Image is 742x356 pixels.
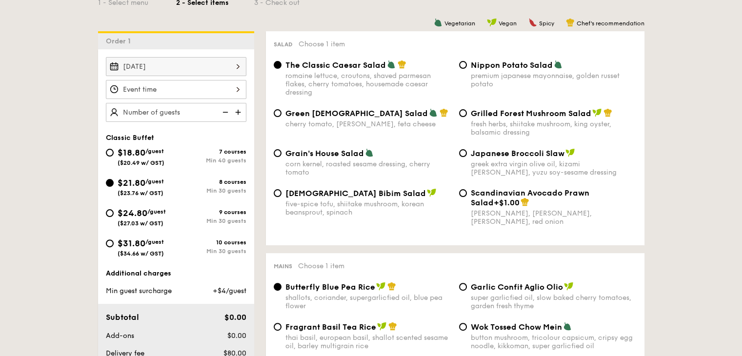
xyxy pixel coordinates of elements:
[147,208,166,215] span: /guest
[285,120,451,128] div: cherry tomato, [PERSON_NAME], feta cheese
[528,18,537,27] img: icon-spicy.37a8142b.svg
[365,148,374,157] img: icon-vegetarian.fe4039eb.svg
[566,18,575,27] img: icon-chef-hat.a58ddaea.svg
[285,189,426,198] span: [DEMOGRAPHIC_DATA] Bibim Salad
[106,103,246,122] input: Number of guests
[471,282,563,292] span: Garlic Confit Aglio Olio
[176,209,246,216] div: 9 courses
[444,20,475,27] span: Vegetarian
[471,334,637,350] div: button mushroom, tricolour capsicum, cripsy egg noodle, kikkoman, super garlicfied oil
[285,60,386,70] span: The Classic Caesar Salad
[274,61,281,69] input: The Classic Caesar Saladromaine lettuce, croutons, shaved parmesan flakes, cherry tomatoes, house...
[106,239,114,247] input: $31.80/guest($34.66 w/ GST)10 coursesMin 30 guests
[471,294,637,310] div: super garlicfied oil, slow baked cherry tomatoes, garden fresh thyme
[565,148,575,157] img: icon-vegan.f8ff3823.svg
[499,20,517,27] span: Vegan
[603,108,612,117] img: icon-chef-hat.a58ddaea.svg
[274,283,281,291] input: Butterfly Blue Pea Riceshallots, coriander, supergarlicfied oil, blue pea flower
[471,72,637,88] div: premium japanese mayonnaise, golden russet potato
[285,282,375,292] span: Butterfly Blue Pea Rice
[106,332,134,340] span: Add-ons
[106,179,114,187] input: $21.80/guest($23.76 w/ GST)8 coursesMin 30 guests
[459,109,467,117] input: Grilled Forest Mushroom Saladfresh herbs, shiitake mushroom, king oyster, balsamic dressing
[554,60,562,69] img: icon-vegetarian.fe4039eb.svg
[471,160,637,177] div: greek extra virgin olive oil, kizami [PERSON_NAME], yuzu soy-sesame dressing
[106,313,139,322] span: Subtotal
[299,40,345,48] span: Choose 1 item
[118,190,163,197] span: ($23.76 w/ GST)
[471,322,562,332] span: Wok Tossed Chow Mein
[429,108,438,117] img: icon-vegetarian.fe4039eb.svg
[387,60,396,69] img: icon-vegetarian.fe4039eb.svg
[427,188,437,197] img: icon-vegan.f8ff3823.svg
[145,148,164,155] span: /guest
[118,208,147,218] span: $24.80
[274,263,292,270] span: Mains
[118,250,164,257] span: ($34.66 w/ GST)
[487,18,497,27] img: icon-vegan.f8ff3823.svg
[285,72,451,97] div: romaine lettuce, croutons, shaved parmesan flakes, cherry tomatoes, housemade caesar dressing
[274,41,293,48] span: Salad
[376,282,386,291] img: icon-vegan.f8ff3823.svg
[176,187,246,194] div: Min 30 guests
[106,287,172,295] span: Min guest surcharge
[387,282,396,291] img: icon-chef-hat.a58ddaea.svg
[176,218,246,224] div: Min 30 guests
[285,109,428,118] span: Green [DEMOGRAPHIC_DATA] Salad
[227,332,246,340] span: $0.00
[106,80,246,99] input: Event time
[459,323,467,331] input: Wok Tossed Chow Meinbutton mushroom, tricolour capsicum, cripsy egg noodle, kikkoman, super garli...
[434,18,442,27] img: icon-vegetarian.fe4039eb.svg
[176,239,246,246] div: 10 courses
[285,294,451,310] div: shallots, coriander, supergarlicfied oil, blue pea flower
[274,189,281,197] input: [DEMOGRAPHIC_DATA] Bibim Saladfive-spice tofu, shiitake mushroom, korean beansprout, spinach
[176,178,246,185] div: 8 courses
[285,322,376,332] span: Fragrant Basil Tea Rice
[440,108,448,117] img: icon-chef-hat.a58ddaea.svg
[176,157,246,164] div: Min 40 guests
[106,209,114,217] input: $24.80/guest($27.03 w/ GST)9 coursesMin 30 guests
[118,178,145,188] span: $21.80
[212,287,246,295] span: +$4/guest
[471,188,589,207] span: Scandinavian Avocado Prawn Salad
[224,313,246,322] span: $0.00
[106,134,154,142] span: Classic Buffet
[285,200,451,217] div: five-spice tofu, shiitake mushroom, korean beansprout, spinach
[471,149,564,158] span: Japanese Broccoli Slaw
[564,282,574,291] img: icon-vegan.f8ff3823.svg
[118,159,164,166] span: ($20.49 w/ GST)
[388,322,397,331] img: icon-chef-hat.a58ddaea.svg
[563,322,572,331] img: icon-vegetarian.fe4039eb.svg
[539,20,554,27] span: Spicy
[592,108,602,117] img: icon-vegan.f8ff3823.svg
[471,60,553,70] span: Nippon Potato Salad
[459,61,467,69] input: Nippon Potato Saladpremium japanese mayonnaise, golden russet potato
[118,220,163,227] span: ($27.03 w/ GST)
[145,238,164,245] span: /guest
[176,148,246,155] div: 7 courses
[521,198,529,206] img: icon-chef-hat.a58ddaea.svg
[118,238,145,249] span: $31.80
[398,60,406,69] img: icon-chef-hat.a58ddaea.svg
[471,109,591,118] span: Grilled Forest Mushroom Salad
[285,334,451,350] div: thai basil, european basil, shallot scented sesame oil, barley multigrain rice
[577,20,644,27] span: Chef's recommendation
[459,189,467,197] input: Scandinavian Avocado Prawn Salad+$1.00[PERSON_NAME], [PERSON_NAME], [PERSON_NAME], red onion
[298,262,344,270] span: Choose 1 item
[274,149,281,157] input: Grain's House Saladcorn kernel, roasted sesame dressing, cherry tomato
[106,149,114,157] input: $18.80/guest($20.49 w/ GST)7 coursesMin 40 guests
[106,57,246,76] input: Event date
[176,248,246,255] div: Min 30 guests
[217,103,232,121] img: icon-reduce.1d2dbef1.svg
[106,269,246,278] div: Additional charges
[494,198,520,207] span: +$1.00
[285,160,451,177] div: corn kernel, roasted sesame dressing, cherry tomato
[377,322,387,331] img: icon-vegan.f8ff3823.svg
[232,103,246,121] img: icon-add.58712e84.svg
[285,149,364,158] span: Grain's House Salad
[459,283,467,291] input: Garlic Confit Aglio Oliosuper garlicfied oil, slow baked cherry tomatoes, garden fresh thyme
[471,209,637,226] div: [PERSON_NAME], [PERSON_NAME], [PERSON_NAME], red onion
[145,178,164,185] span: /guest
[106,37,135,45] span: Order 1
[118,147,145,158] span: $18.80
